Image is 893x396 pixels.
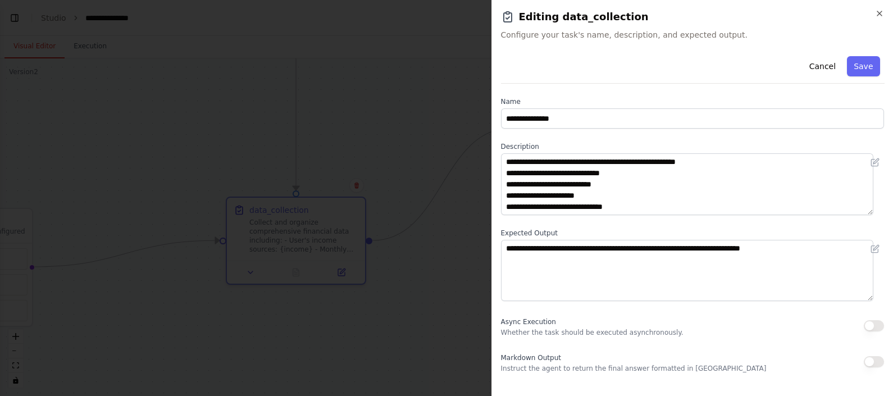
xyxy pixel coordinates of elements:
span: Async Execution [501,318,556,326]
button: Save [847,56,880,76]
label: Name [501,97,885,106]
button: Open in editor [868,156,882,169]
h2: Editing data_collection [501,9,885,25]
button: Cancel [802,56,842,76]
p: Instruct the agent to return the final answer formatted in [GEOGRAPHIC_DATA] [501,364,767,373]
label: Expected Output [501,229,885,238]
span: Markdown Output [501,354,561,362]
button: Open in editor [868,242,882,256]
span: Configure your task's name, description, and expected output. [501,29,885,40]
p: Whether the task should be executed asynchronously. [501,328,684,337]
label: Guardrail [501,386,885,395]
label: Description [501,142,885,151]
